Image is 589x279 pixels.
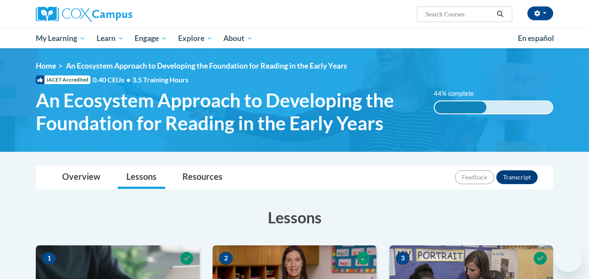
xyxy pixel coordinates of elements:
a: Lessons [118,166,165,189]
img: Cox Campus [36,6,132,22]
div: 44% [435,101,486,113]
span: An Ecosystem Approach to Developing the Foundation for Reading in the Early Years [36,89,421,135]
a: Overview [53,166,109,189]
iframe: Button to launch messaging window [555,245,582,272]
span: 2 [219,252,233,265]
span: My Learning [36,33,85,44]
button: Account Settings [527,6,553,20]
button: Search [494,9,507,19]
label: 44% complete [434,89,483,98]
span: 3.5 Training Hours [132,75,188,84]
span: IACET Accredited [36,75,91,84]
div: Main menu [23,28,566,48]
button: Transcript [496,170,538,184]
span: • [126,75,130,84]
span: Engage [135,33,167,44]
button: Feedback [455,170,494,184]
input: Search Courses [425,9,494,19]
a: Learn [91,28,129,48]
span: Learn [97,33,124,44]
span: 1 [42,252,56,265]
a: En español [512,29,560,47]
a: Home [36,61,56,70]
a: Resources [174,166,231,189]
a: About [218,28,259,48]
span: 3 [396,252,410,265]
a: Cox Campus [36,6,200,22]
a: Explore [172,28,218,48]
span: About [223,33,253,44]
span: Explore [178,33,213,44]
a: My Learning [30,28,91,48]
h3: Lessons [36,207,553,228]
a: Engage [129,28,172,48]
span: An Ecosystem Approach to Developing the Foundation for Reading in the Early Years [66,61,347,70]
span: En español [518,34,554,43]
span: 0.40 CEUs [93,75,132,85]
